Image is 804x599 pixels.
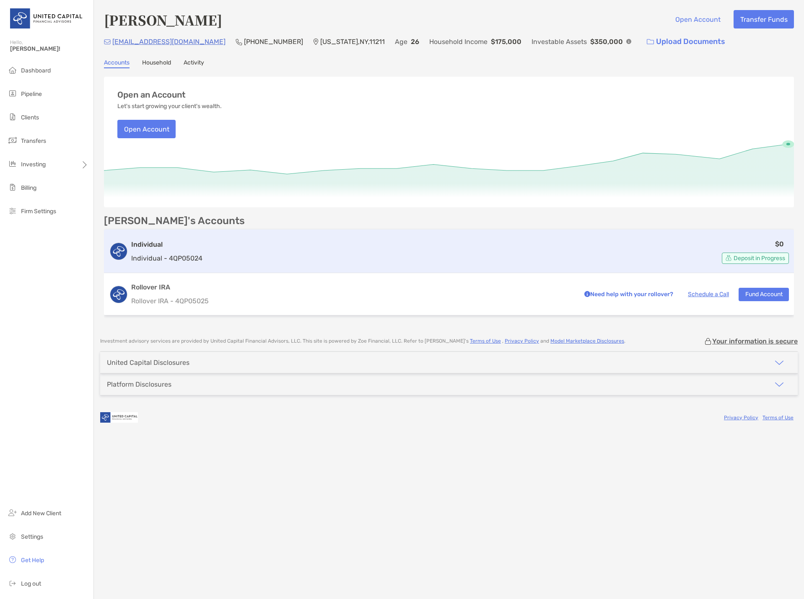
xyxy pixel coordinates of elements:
[117,90,186,100] h3: Open an Account
[712,337,798,345] p: Your information is secure
[10,45,88,52] span: [PERSON_NAME]!
[21,90,42,98] span: Pipeline
[590,36,623,47] p: $350,000
[117,120,176,138] button: Open Account
[104,59,130,68] a: Accounts
[21,137,46,145] span: Transfers
[313,39,319,45] img: Location Icon
[131,282,573,292] h3: Rollover IRA
[117,103,222,110] p: Let's start growing your client's wealth.
[774,380,784,390] img: icon arrow
[8,508,18,518] img: add_new_client icon
[21,184,36,191] span: Billing
[8,135,18,145] img: transfers icon
[104,39,111,44] img: Email Icon
[21,533,43,540] span: Settings
[107,359,189,367] div: United Capital Disclosures
[763,415,794,421] a: Terms of Use
[688,291,729,298] a: Schedule a Call
[775,239,784,249] p: $0
[244,36,303,47] p: [PHONE_NUMBER]
[8,578,18,588] img: logout icon
[236,39,242,45] img: Phone Icon
[491,36,521,47] p: $175,000
[100,408,138,427] img: company logo
[726,255,731,261] img: Account Status icon
[104,10,222,29] h4: [PERSON_NAME]
[641,33,731,51] a: Upload Documents
[739,288,789,301] button: Fund Account
[110,243,127,260] img: logo account
[429,36,488,47] p: Household Income
[21,114,39,121] span: Clients
[8,88,18,98] img: pipeline icon
[669,10,727,28] button: Open Account
[21,580,41,587] span: Log out
[100,338,625,344] p: Investment advisory services are provided by United Capital Financial Advisors, LLC . This site i...
[774,358,784,368] img: icon arrow
[395,36,407,47] p: Age
[734,10,794,28] button: Transfer Funds
[8,206,18,216] img: firm-settings icon
[21,161,46,168] span: Investing
[8,112,18,122] img: clients icon
[21,510,61,517] span: Add New Client
[107,380,171,388] div: Platform Disclosures
[8,531,18,541] img: settings icon
[550,338,624,344] a: Model Marketplace Disclosures
[10,3,83,34] img: United Capital Logo
[532,36,587,47] p: Investable Assets
[8,65,18,75] img: dashboard icon
[131,296,573,306] p: Rollover IRA - 4QP05025
[112,36,226,47] p: [EMAIL_ADDRESS][DOMAIN_NAME]
[505,338,539,344] a: Privacy Policy
[131,240,202,250] h3: Individual
[104,216,245,226] p: [PERSON_NAME]'s Accounts
[131,253,202,263] p: Individual - 4QP05024
[21,67,51,74] span: Dashboard
[724,415,758,421] a: Privacy Policy
[21,208,56,215] span: Firm Settings
[8,555,18,565] img: get-help icon
[411,36,419,47] p: 26
[582,289,673,299] p: Need help with your rollover?
[142,59,171,68] a: Household
[184,59,204,68] a: Activity
[647,39,654,45] img: button icon
[626,39,631,44] img: Info Icon
[21,557,44,564] span: Get Help
[8,159,18,169] img: investing icon
[734,256,785,261] span: Deposit in Progress
[110,286,127,303] img: logo account
[8,182,18,192] img: billing icon
[470,338,501,344] a: Terms of Use
[320,36,385,47] p: [US_STATE] , NY , 11211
